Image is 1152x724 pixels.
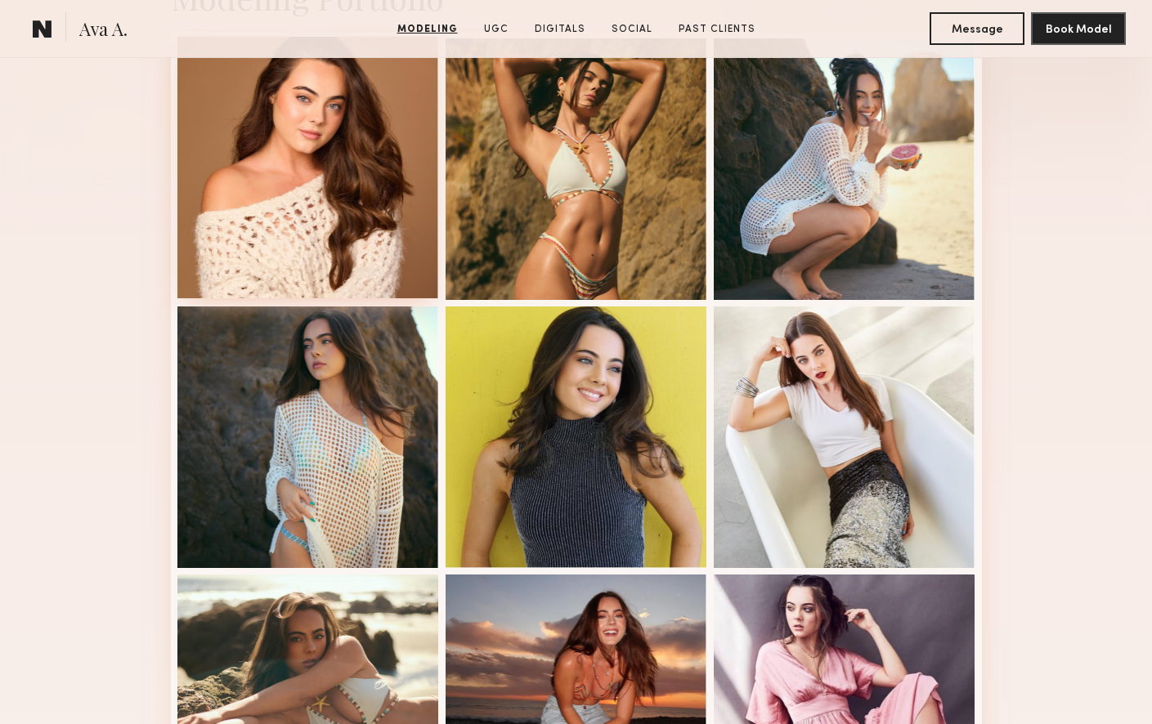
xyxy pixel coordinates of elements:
a: Past Clients [672,22,762,37]
a: Social [605,22,659,37]
a: UGC [477,22,515,37]
a: Book Model [1031,21,1126,35]
button: Book Model [1031,12,1126,45]
button: Message [930,12,1024,45]
a: Digitals [528,22,592,37]
a: Modeling [391,22,464,37]
span: Ava A. [79,16,128,45]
